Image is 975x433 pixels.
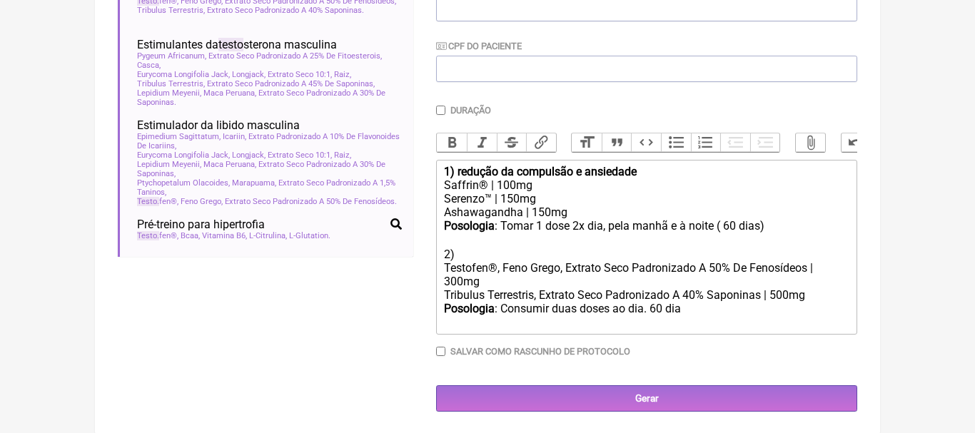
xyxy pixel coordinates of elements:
button: Heading [572,133,602,152]
span: L-Citrulina [249,231,287,240]
button: Link [526,133,556,152]
input: Gerar [436,385,857,412]
button: Italic [467,133,497,152]
div: : Consumir duas doses ao dia. 60 dia [444,302,849,329]
span: Testo [137,231,159,240]
button: Bullets [661,133,691,152]
button: Bold [437,133,467,152]
div: Ashawagandha | 150mg [444,205,849,219]
span: fen® [137,231,178,240]
span: Tribulus Terrestris, Extrato Seco Padronizado A 45% De Saponinas [137,79,375,88]
span: Ptychopetalum Olacoides, Marapuama, Extrato Seco Padronizado A 1,5% Taninos [137,178,402,197]
span: Eurycoma Longifolia Jack, Longjack, Extrato Seco 10:1, Raiz [137,151,351,160]
strong: 1) redução da compulsão e ansiedade [444,165,637,178]
span: Estimulador da libido masculina [137,118,300,132]
div: Tribulus Terrestris, Extrato Seco Padronizado A 40% Saponinas | 500mg [444,288,849,302]
strong: Posologia [444,219,495,233]
label: Duração [450,105,491,116]
button: Quote [602,133,632,152]
span: Lepidium Meyenii, Maca Peruana, Extrato Seco Padronizado A 30% De Saponinas [137,160,402,178]
button: Attach Files [796,133,826,152]
span: Vitamina B6 [202,231,247,240]
span: L-Glutation [289,231,330,240]
div: : Tomar 1 dose 2x dia, pela manhã e à noite ㅤ( 60 dias) 2) [444,219,849,261]
span: Pré-treino para hipertrofia [137,218,265,231]
div: Testofen®, Feno Grego, Extrato Seco Padronizado A 50% De Fenosídeos | 300mg [444,261,849,288]
button: Undo [842,133,872,152]
span: fen®, Feno Grego, Extrato Seco Padronizado A 50% De Fenosídeos [137,197,397,206]
button: Code [631,133,661,152]
label: Salvar como rascunho de Protocolo [450,346,630,357]
span: Epimedium Sagittatum, Icariin, Extrato Padronizado A 10% De Flavonoides De Icariins [137,132,402,151]
button: Decrease Level [720,133,750,152]
strong: Posologia [444,302,495,315]
span: Estimulantes da sterona masculina [137,38,337,51]
div: Serenzo™ | 150mg [444,192,849,205]
span: Testo [137,197,159,206]
div: Saffrin® | 100mg [444,178,849,192]
button: Increase Level [750,133,780,152]
span: Eurycoma Longifolia Jack, Longjack, Extrato Seco 10:1, Raiz [137,70,351,79]
button: Numbers [691,133,721,152]
span: Pygeum Africanum, Extrato Seco Padronizado A 25% De Fitoesterois, Casca [137,51,402,70]
span: Tribulus Terrestris, Extrato Seco Padronizado A 40% Saponinas [137,6,364,15]
span: testo [218,38,243,51]
span: Lepidium Meyenii, Maca Peruana, Extrato Seco Padronizado A 30% De Saponinas [137,88,402,107]
button: Strikethrough [497,133,527,152]
span: Bcaa [181,231,200,240]
label: CPF do Paciente [436,41,522,51]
